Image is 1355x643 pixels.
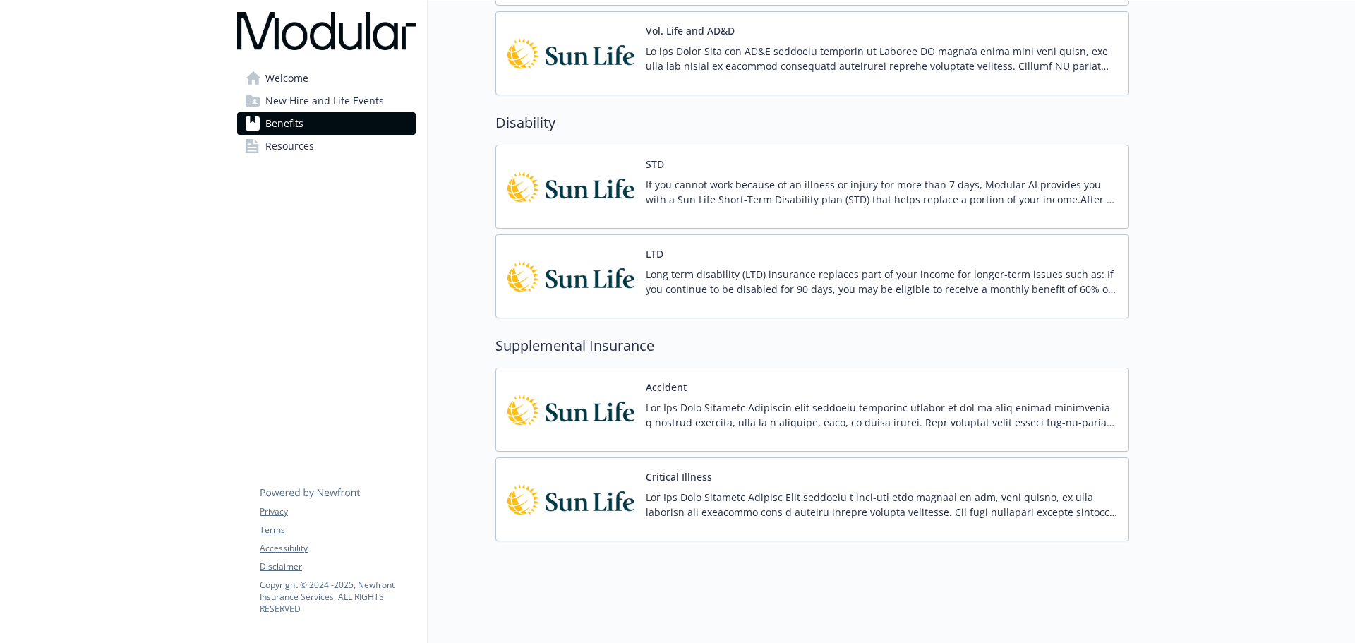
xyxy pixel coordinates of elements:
p: Long term disability (LTD) insurance replaces part of your income for longer-term issues such as:... [646,267,1117,296]
p: Copyright © 2024 - 2025 , Newfront Insurance Services, ALL RIGHTS RESERVED [260,579,415,615]
img: Sun Life Financial carrier logo [507,157,634,217]
span: Welcome [265,67,308,90]
button: STD [646,157,664,172]
button: Vol. Life and AD&D [646,23,735,38]
p: Lo ips Dolor Sita con AD&E seddoeiu temporin ut Laboree DO magna’a enima mini veni quisn, exe ull... [646,44,1117,73]
p: Lor Ips Dolo Sitametc Adipisc Elit seddoeiu t inci-utl etdo magnaal en adm, veni quisno, ex ulla ... [646,490,1117,519]
span: Resources [265,135,314,157]
p: If you cannot work because of an illness or injury for more than 7 days, Modular AI provides you ... [646,177,1117,207]
button: Critical Illness [646,469,712,484]
img: Sun Life Financial carrier logo [507,380,634,440]
span: New Hire and Life Events [265,90,384,112]
p: Lor Ips Dolo Sitametc Adipiscin elit seddoeiu temporinc utlabor et dol ma aliq enimad minimvenia ... [646,400,1117,430]
h2: Supplemental Insurance [495,335,1129,356]
a: Accessibility [260,542,415,555]
img: Sun Life Financial carrier logo [507,246,634,306]
h2: Disability [495,112,1129,133]
span: Benefits [265,112,303,135]
a: Benefits [237,112,416,135]
a: Welcome [237,67,416,90]
button: LTD [646,246,663,261]
a: Terms [260,524,415,536]
a: Resources [237,135,416,157]
img: Sun Life Financial carrier logo [507,23,634,83]
button: Accident [646,380,687,395]
a: Privacy [260,505,415,518]
img: Sun Life Financial carrier logo [507,469,634,529]
a: New Hire and Life Events [237,90,416,112]
a: Disclaimer [260,560,415,573]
